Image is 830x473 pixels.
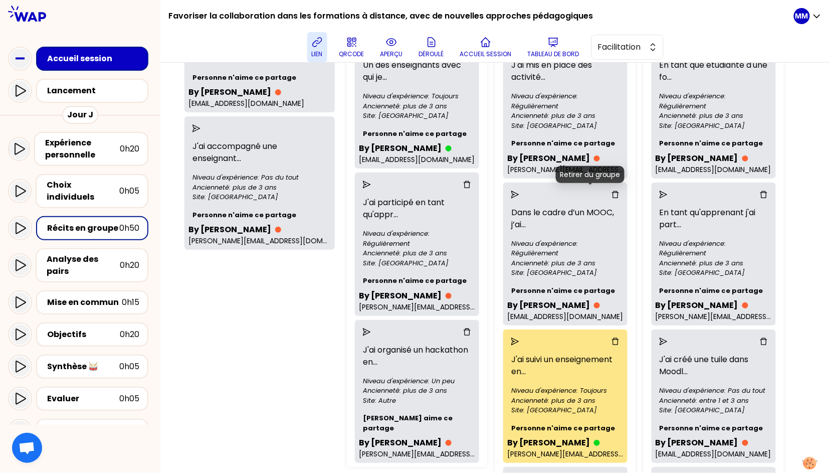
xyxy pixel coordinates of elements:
[660,111,768,121] div: Ancienneté: plus de 3 ans
[415,32,448,62] button: Déroulé
[188,69,331,87] p: Personne n'aime ce partage
[656,134,772,152] p: Personne n'aime ce partage
[192,183,327,193] div: Ancienneté: plus de 3 ans
[656,282,772,300] p: Personne n'aime ce partage
[507,449,624,459] p: [PERSON_NAME][EMAIL_ADDRESS][DOMAIN_NAME]
[363,396,471,406] div: Site: Autre
[359,125,475,143] p: Personne n'aime ce partage
[359,302,475,312] p: [PERSON_NAME][EMAIL_ADDRESS][DOMAIN_NAME]
[47,296,122,308] div: Mise en commun
[363,229,471,248] div: Niveau d'expérience: Régulièrement
[188,206,331,224] p: Personne n'aime ce partage
[660,121,768,131] div: Site: [GEOGRAPHIC_DATA]
[120,143,139,155] div: 0h20
[611,191,619,199] span: delete
[460,50,512,58] p: Accueil session
[511,191,519,199] span: send
[511,338,519,346] span: send
[660,258,768,268] div: Ancienneté: plus de 3 ans
[656,152,738,165] p: By [PERSON_NAME]
[507,311,624,322] p: [EMAIL_ADDRESS][DOMAIN_NAME]
[119,393,139,405] div: 0h05
[660,338,668,346] span: send
[591,35,664,60] button: Facilitation
[119,185,139,197] div: 0h05
[419,50,444,58] p: Déroulé
[120,329,139,341] div: 0h20
[528,50,579,58] p: Tableau de bord
[656,437,738,449] p: By [PERSON_NAME]
[363,376,471,386] div: Niveau d'expérience: Un peu
[656,449,772,459] p: [EMAIL_ADDRESS][DOMAIN_NAME]
[507,165,624,175] p: [PERSON_NAME][EMAIL_ADDRESS][DOMAIN_NAME]
[656,350,772,382] p: J'ai créé une tuile dans Moodl ...
[188,86,271,98] p: By [PERSON_NAME]
[47,85,143,97] div: Lancement
[656,419,772,437] p: Personne n'aime ce partage
[656,311,772,322] p: [PERSON_NAME][EMAIL_ADDRESS][DOMAIN_NAME]
[47,53,143,65] div: Accueil session
[507,55,624,87] p: J'ai mis en place des activité ...
[188,136,331,169] p: J'ai accompagné une enseignant ...
[660,239,768,258] div: Niveau d'expérience: Régulièrement
[12,433,42,463] div: Ouvrir le chat
[363,328,371,336] span: send
[556,166,625,183] div: Retirer du groupe
[192,173,327,183] div: Niveau d'expérience: Pas du tout
[359,193,475,225] p: J'ai participé en tant qu'appr ...
[660,191,668,199] span: send
[511,111,619,121] div: Ancienneté: plus de 3 ans
[119,222,139,234] div: 0h50
[511,405,619,415] div: Site: [GEOGRAPHIC_DATA]
[507,299,590,311] p: By [PERSON_NAME]
[47,393,119,405] div: Evaluer
[192,124,200,132] span: send
[47,253,120,277] div: Analyse des pairs
[363,258,471,268] div: Site: [GEOGRAPHIC_DATA]
[192,192,327,202] div: Site: [GEOGRAPHIC_DATA]
[598,41,643,53] span: Facilitation
[62,106,98,124] div: Jour J
[656,299,738,311] p: By [PERSON_NAME]
[47,179,119,203] div: Choix individuels
[511,396,619,406] div: Ancienneté: plus de 3 ans
[511,258,619,268] div: Ancienneté: plus de 3 ans
[363,386,471,396] div: Ancienneté: plus de 3 ans
[307,32,327,62] button: lien
[359,409,475,437] p: [PERSON_NAME] aime ce partage
[456,32,516,62] button: Accueil session
[511,239,619,258] div: Niveau d'expérience: Régulièrement
[794,8,822,24] button: MM
[507,419,624,437] p: Personne n'aime ce partage
[511,91,619,111] div: Niveau d'expérience: Régulièrement
[463,181,471,189] span: delete
[507,134,624,152] p: Personne n'aime ce partage
[47,222,119,234] div: Récits en groupe
[359,437,442,449] p: By [PERSON_NAME]
[335,32,368,62] button: QRCODE
[511,268,619,278] div: Site: [GEOGRAPHIC_DATA]
[760,338,768,346] span: delete
[47,329,120,341] div: Objectifs
[511,121,619,131] div: Site: [GEOGRAPHIC_DATA]
[188,236,331,246] p: [PERSON_NAME][EMAIL_ADDRESS][DOMAIN_NAME]
[524,32,583,62] button: Tableau de bord
[45,137,120,161] div: Expérience personnelle
[359,449,475,459] p: [PERSON_NAME][EMAIL_ADDRESS][DOMAIN_NAME]
[363,111,471,121] div: Site: [GEOGRAPHIC_DATA]
[507,152,590,165] p: By [PERSON_NAME]
[363,248,471,258] div: Ancienneté: plus de 3 ans
[359,290,442,302] p: By [PERSON_NAME]
[363,101,471,111] div: Ancienneté: plus de 3 ans
[363,181,371,189] span: send
[380,50,403,58] p: aperçu
[463,328,471,336] span: delete
[660,268,768,278] div: Site: [GEOGRAPHIC_DATA]
[359,272,475,290] p: Personne n'aime ce partage
[656,165,772,175] p: [EMAIL_ADDRESS][DOMAIN_NAME]
[611,338,619,346] span: delete
[795,11,808,21] p: MM
[660,396,768,406] div: Ancienneté: entre 1 et 3 ans
[660,91,768,111] div: Niveau d'expérience: Régulièrement
[660,405,768,415] div: Site: [GEOGRAPHIC_DATA]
